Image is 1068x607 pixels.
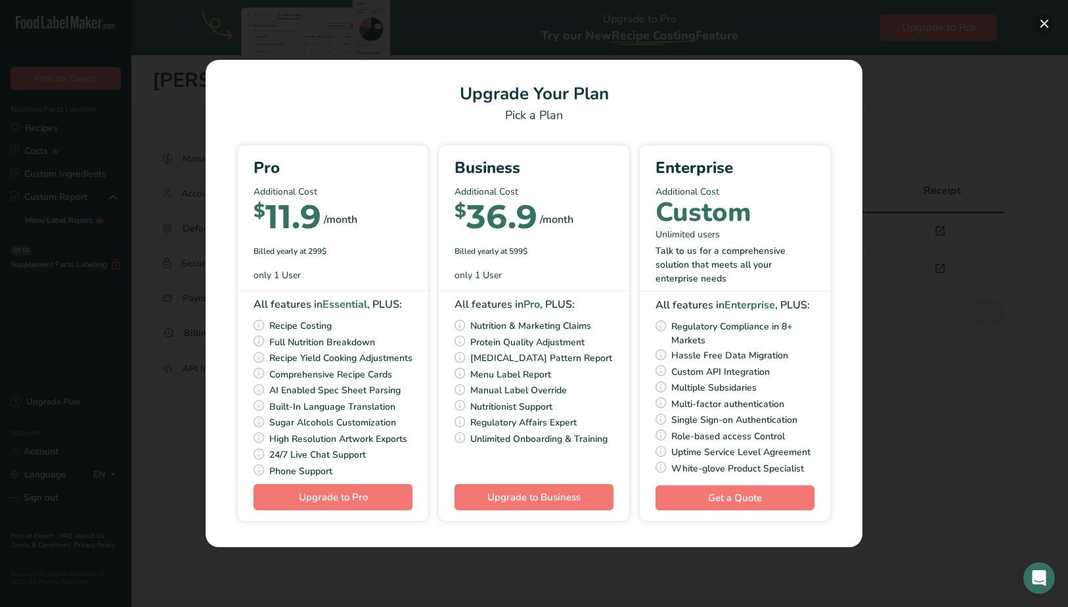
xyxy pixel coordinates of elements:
span: $ [254,199,265,222]
b: Essential [323,297,367,312]
button: Upgrade to Pro [254,484,412,510]
span: Single Sign-on Authentication [671,412,797,428]
span: Phone Support [269,463,332,479]
span: Full Nutrition Breakdown [269,334,375,351]
span: Unlimited Onboarding & Training [470,431,608,447]
div: Talk to us for a comprehensive solution that meets all your enterprise needs [656,244,814,285]
div: Open Intercom Messenger [1023,562,1055,594]
span: only 1 User [455,268,502,282]
span: Unlimited users [656,228,720,241]
b: Pro [523,297,540,312]
div: All features in , PLUS: [455,297,613,312]
div: Custom [656,204,751,222]
p: Additional Cost [254,185,412,199]
div: All features in , PLUS: [656,297,814,313]
div: /month [540,212,573,228]
div: Business [455,156,613,180]
span: Nutrition & Marketing Claims [470,318,591,334]
span: Regulatory Affairs Expert [470,414,577,431]
div: 11.9 [254,204,321,235]
p: Additional Cost [455,185,613,199]
span: Menu Label Report [470,366,551,383]
span: AI Enabled Spec Sheet Parsing [269,382,401,399]
span: Regulatory Compliance in 8+ Markets [671,318,814,347]
div: Billed yearly at 299$ [254,245,412,257]
div: All features in , PLUS: [254,297,412,312]
span: Upgrade to Business [487,491,581,504]
span: Multiple Subsidaries [671,379,757,396]
div: Billed yearly at 599$ [455,245,613,257]
div: Pick a Plan [221,107,847,124]
span: Built-In Language Translation [269,399,395,415]
span: Nutritionist Support [470,399,552,415]
span: Sugar Alcohols Customization [269,414,396,431]
div: /month [324,212,357,228]
span: Get a Quote [708,491,762,506]
h1: Upgrade Your Plan [221,81,847,107]
span: Hassle Free Data Migration [671,347,788,364]
span: Multi-factor authentication [671,396,784,412]
div: Enterprise [656,156,814,180]
span: Upgrade to Pro [299,491,368,504]
span: Protein Quality Adjustment [470,334,585,351]
span: only 1 User [254,268,301,282]
span: $ [455,199,466,222]
span: 24/7 Live Chat Support [269,447,366,463]
div: 36.9 [455,204,537,235]
span: High Resolution Artwork Exports [269,431,407,447]
span: Recipe Yield Cooking Adjustments [269,350,412,366]
span: White-glove Product Specialist [671,460,804,477]
p: Additional Cost [656,185,814,199]
span: Uptime Service Level Agreement [671,444,811,460]
button: Upgrade to Business [455,484,613,510]
a: Get a Quote [656,485,814,511]
span: Role-based access Control [671,428,785,445]
span: [MEDICAL_DATA] Pattern Report [470,350,612,366]
span: Manual Label Override [470,382,567,399]
div: Pro [254,156,412,180]
span: Custom API Integration [671,364,770,380]
span: Recipe Costing [269,318,332,334]
span: Comprehensive Recipe Cards [269,366,392,383]
b: Enterprise [724,298,775,312]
